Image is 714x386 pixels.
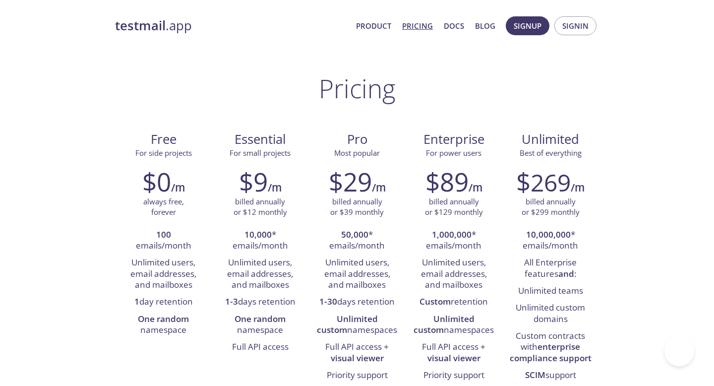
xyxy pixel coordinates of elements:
[520,148,582,158] span: Best of everything
[219,227,301,255] li: * emails/month
[372,179,386,196] h6: /m
[562,19,589,32] span: Signin
[413,294,495,311] li: retention
[571,179,585,196] h6: /m
[115,17,348,34] a: testmail.app
[558,268,574,279] strong: and
[244,229,272,240] strong: 10,000
[664,336,694,366] iframe: Help Scout Beacon - Open
[469,179,482,196] h6: /m
[225,296,238,307] strong: 1-3
[510,367,592,384] li: support
[510,328,592,367] li: Custom contracts with
[122,227,204,255] li: emails/month
[235,313,286,324] strong: One random
[123,131,204,148] span: Free
[316,367,398,384] li: Priority support
[413,367,495,384] li: Priority support
[419,296,451,307] strong: Custom
[234,196,287,218] p: billed annually or $12 monthly
[526,229,571,240] strong: 10,000,000
[425,167,469,196] h2: $89
[135,148,192,158] span: For side projects
[413,311,495,339] li: namespaces
[316,255,398,294] li: Unlimited users, email addresses, and mailboxes
[510,283,592,300] li: Unlimited teams
[531,166,571,198] span: 269
[356,19,391,32] a: Product
[506,16,549,35] button: Signup
[316,339,398,367] li: Full API access +
[268,179,282,196] h6: /m
[510,300,592,328] li: Unlimited custom domains
[413,227,495,255] li: * emails/month
[122,255,204,294] li: Unlimited users, email addresses, and mailboxes
[514,19,541,32] span: Signup
[516,167,571,196] h2: $
[219,311,301,339] li: namespace
[316,131,397,148] span: Pro
[142,167,171,196] h2: $0
[171,179,185,196] h6: /m
[220,131,300,148] span: Essential
[475,19,495,32] a: Blog
[143,196,184,218] p: always free, forever
[330,196,384,218] p: billed annually or $39 monthly
[413,255,495,294] li: Unlimited users, email addresses, and mailboxes
[316,227,398,255] li: * emails/month
[413,339,495,367] li: Full API access +
[317,313,378,335] strong: Unlimited custom
[219,339,301,356] li: Full API access
[402,19,433,32] a: Pricing
[522,196,580,218] p: billed annually or $299 monthly
[444,19,464,32] a: Docs
[319,296,337,307] strong: 1-30
[316,294,398,311] li: days retention
[331,352,384,364] strong: visual viewer
[414,131,494,148] span: Enterprise
[427,352,480,364] strong: visual viewer
[525,369,545,381] strong: SCIM
[522,130,579,148] span: Unlimited
[329,167,372,196] h2: $29
[122,294,204,311] li: day retention
[230,148,291,158] span: For small projects
[341,229,368,240] strong: 50,000
[334,148,380,158] span: Most popular
[316,311,398,339] li: namespaces
[510,227,592,255] li: * emails/month
[432,229,472,240] strong: 1,000,000
[510,341,592,363] strong: enterprise compliance support
[134,296,139,307] strong: 1
[115,17,166,34] strong: testmail
[426,148,481,158] span: For power users
[425,196,483,218] p: billed annually or $129 monthly
[239,167,268,196] h2: $9
[219,294,301,311] li: days retention
[510,255,592,283] li: All Enterprise features :
[554,16,596,35] button: Signin
[219,255,301,294] li: Unlimited users, email addresses, and mailboxes
[414,313,475,335] strong: Unlimited custom
[138,313,189,324] strong: One random
[156,229,171,240] strong: 100
[319,73,396,103] h1: Pricing
[122,311,204,339] li: namespace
